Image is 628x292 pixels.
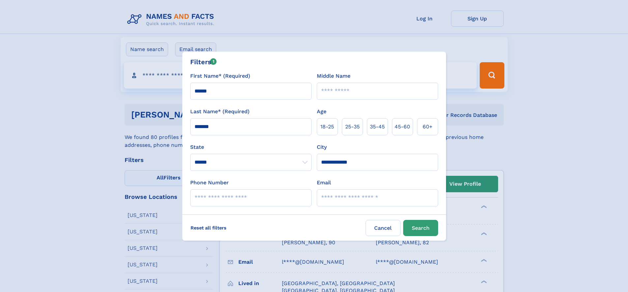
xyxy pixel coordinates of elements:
label: Cancel [366,220,401,236]
div: Filters [190,57,217,67]
span: 60+ [423,123,433,131]
label: Reset all filters [186,220,231,236]
span: 45‑60 [395,123,410,131]
label: Phone Number [190,179,229,187]
span: 35‑45 [370,123,385,131]
span: 18‑25 [320,123,334,131]
label: State [190,143,312,151]
label: Last Name* (Required) [190,108,250,116]
label: City [317,143,327,151]
label: Email [317,179,331,187]
button: Search [403,220,438,236]
label: First Name* (Required) [190,72,250,80]
span: 25‑35 [345,123,360,131]
label: Age [317,108,326,116]
label: Middle Name [317,72,350,80]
